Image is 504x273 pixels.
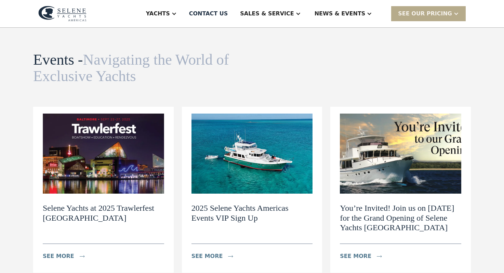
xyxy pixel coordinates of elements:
img: logo [38,6,87,22]
span: Navigating the World of Exclusive Yachts [33,51,229,84]
img: icon [80,255,85,258]
div: see more [340,252,371,260]
a: You’re Invited! Join us on [DATE] for the Grand Opening of Selene Yachts [GEOGRAPHIC_DATA]see mor... [330,107,471,273]
div: SEE Our Pricing [391,6,466,21]
div: Yachts [146,10,170,18]
div: News & EVENTS [315,10,366,18]
img: icon [377,255,382,258]
div: Sales & Service [240,10,294,18]
div: see more [191,252,223,260]
img: icon [228,255,233,258]
h2: You’re Invited! Join us on [DATE] for the Grand Opening of Selene Yachts [GEOGRAPHIC_DATA] [340,203,461,233]
h2: 2025 Selene Yachts Americas Events VIP Sign Up [191,203,313,223]
a: Selene Yachts at 2025 Trawlerfest [GEOGRAPHIC_DATA]see moreicon [33,107,174,273]
h2: Selene Yachts at 2025 Trawlerfest [GEOGRAPHIC_DATA] [43,203,164,223]
div: see more [43,252,74,260]
h1: Events - [33,52,231,85]
div: Contact US [189,10,228,18]
a: 2025 Selene Yachts Americas Events VIP Sign Upsee moreicon [182,107,322,273]
div: SEE Our Pricing [398,10,452,18]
